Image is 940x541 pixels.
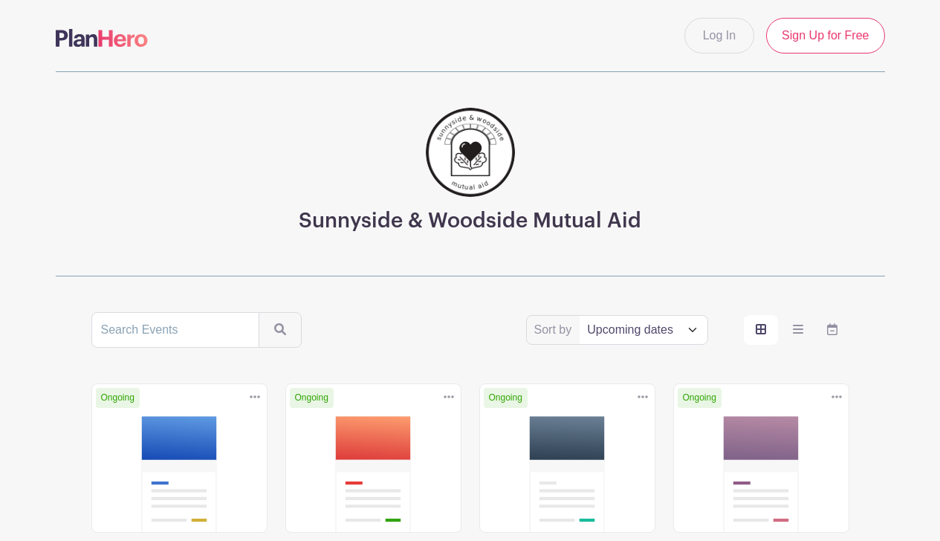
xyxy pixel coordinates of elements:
img: logo-507f7623f17ff9eddc593b1ce0a138ce2505c220e1c5a4e2b4648c50719b7d32.svg [56,29,148,47]
h3: Sunnyside & Woodside Mutual Aid [299,209,641,234]
div: order and view [744,315,849,345]
input: Search Events [91,312,259,348]
label: Sort by [534,321,577,339]
a: Log In [684,18,754,54]
a: Sign Up for Free [766,18,884,54]
img: 256.png [426,108,515,197]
